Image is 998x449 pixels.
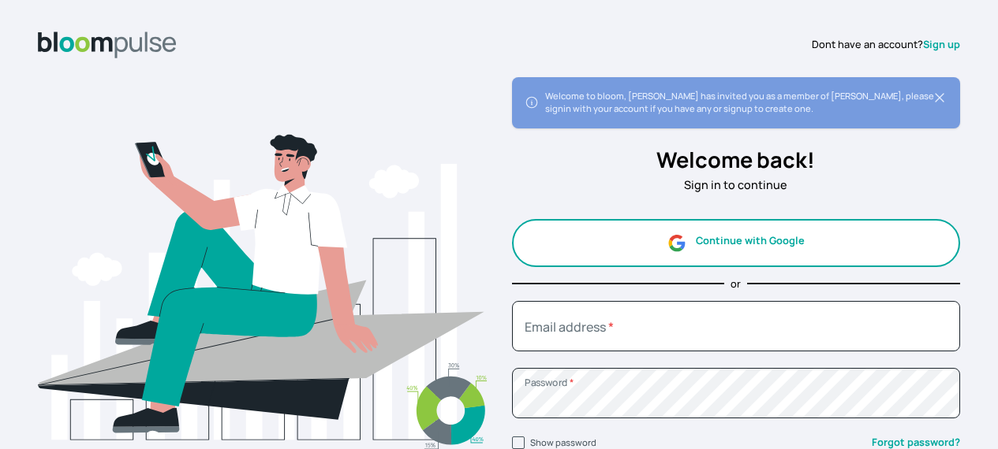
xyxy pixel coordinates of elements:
[530,436,596,448] label: Show password
[667,233,686,253] img: google.svg
[923,37,960,51] a: Sign up
[512,219,961,267] button: Continue with Google
[512,176,961,194] p: Sign in to continue
[731,276,741,291] p: or
[512,144,961,176] h2: Welcome back!
[38,32,177,58] img: Bloom Logo
[545,90,935,117] div: Welcome to bloom, [PERSON_NAME] has invited you as a member of [PERSON_NAME], please signin with ...
[812,37,923,52] span: Dont have an account?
